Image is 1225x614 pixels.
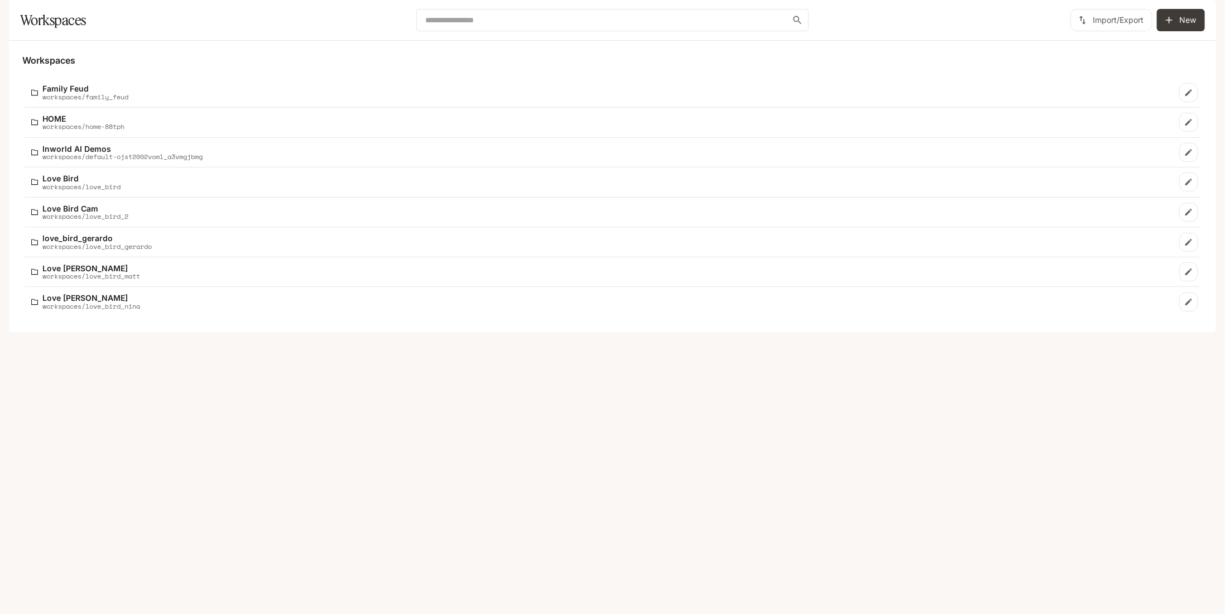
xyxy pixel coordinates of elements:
[1179,143,1198,162] a: Edit workspace
[27,80,1177,105] a: Family Feudworkspaces/family_feud
[42,123,124,130] p: workspaces/home-88tph
[1179,233,1198,252] a: Edit workspace
[42,114,124,123] p: HOME
[42,145,203,153] p: Inworld AI Demos
[1157,9,1205,31] button: Create workspace
[42,264,140,272] p: Love [PERSON_NAME]
[27,200,1177,225] a: Love Bird Camworkspaces/love_bird_2
[1179,292,1198,311] a: Edit workspace
[1179,83,1198,102] a: Edit workspace
[42,243,152,250] p: workspaces/love_bird_gerardo
[1179,172,1198,191] a: Edit workspace
[1179,113,1198,132] a: Edit workspace
[42,183,121,190] p: workspaces/love_bird
[27,140,1177,165] a: Inworld AI Demosworkspaces/default-ojst2002voml_a3vmgjbmg
[42,93,128,100] p: workspaces/family_feud
[42,234,152,242] p: love_bird_gerardo
[42,174,121,183] p: Love Bird
[42,303,140,310] p: workspaces/love_bird_nina
[22,54,1203,66] h5: Workspaces
[1070,9,1152,31] button: Import/Export
[42,153,203,160] p: workspaces/default-ojst2002voml_a3vmgjbmg
[27,110,1177,135] a: HOMEworkspaces/home-88tph
[1179,262,1198,281] a: Edit workspace
[1179,203,1198,222] a: Edit workspace
[42,294,140,302] p: Love [PERSON_NAME]
[42,213,128,220] p: workspaces/love_bird_2
[27,260,1177,285] a: Love [PERSON_NAME]workspaces/love_bird_matt
[27,170,1177,195] a: Love Birdworkspaces/love_bird
[27,229,1177,255] a: love_bird_gerardoworkspaces/love_bird_gerardo
[20,9,86,31] h1: Workspaces
[42,84,128,93] p: Family Feud
[42,204,128,213] p: Love Bird Cam
[42,272,140,280] p: workspaces/love_bird_matt
[27,289,1177,314] a: Love [PERSON_NAME]workspaces/love_bird_nina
